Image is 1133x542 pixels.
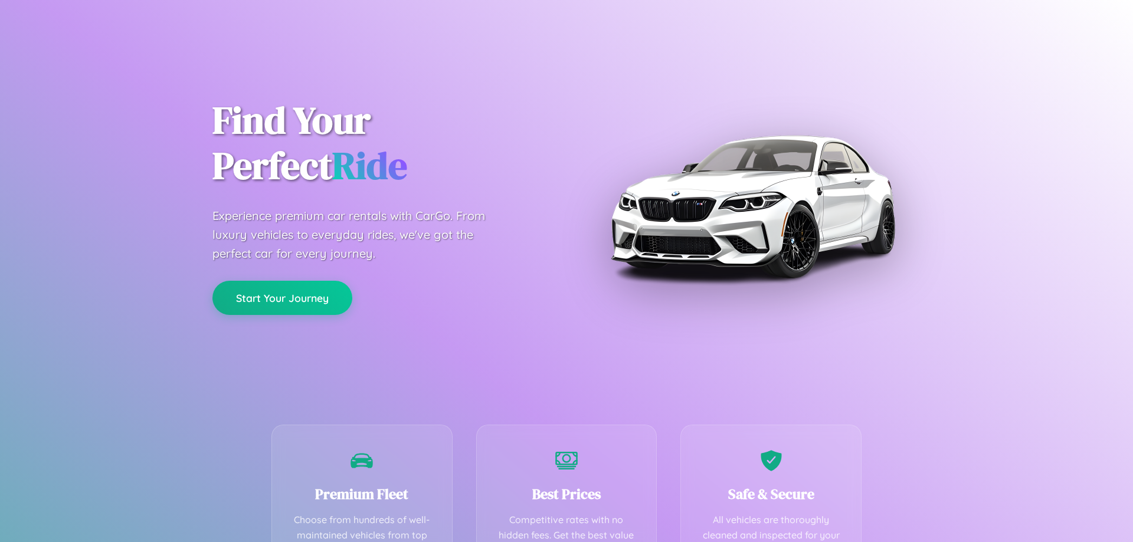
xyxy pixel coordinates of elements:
[290,484,434,504] h3: Premium Fleet
[605,59,900,354] img: Premium BMW car rental vehicle
[212,98,549,189] h1: Find Your Perfect
[212,281,352,315] button: Start Your Journey
[332,140,407,191] span: Ride
[212,206,507,263] p: Experience premium car rentals with CarGo. From luxury vehicles to everyday rides, we've got the ...
[699,484,843,504] h3: Safe & Secure
[495,484,639,504] h3: Best Prices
